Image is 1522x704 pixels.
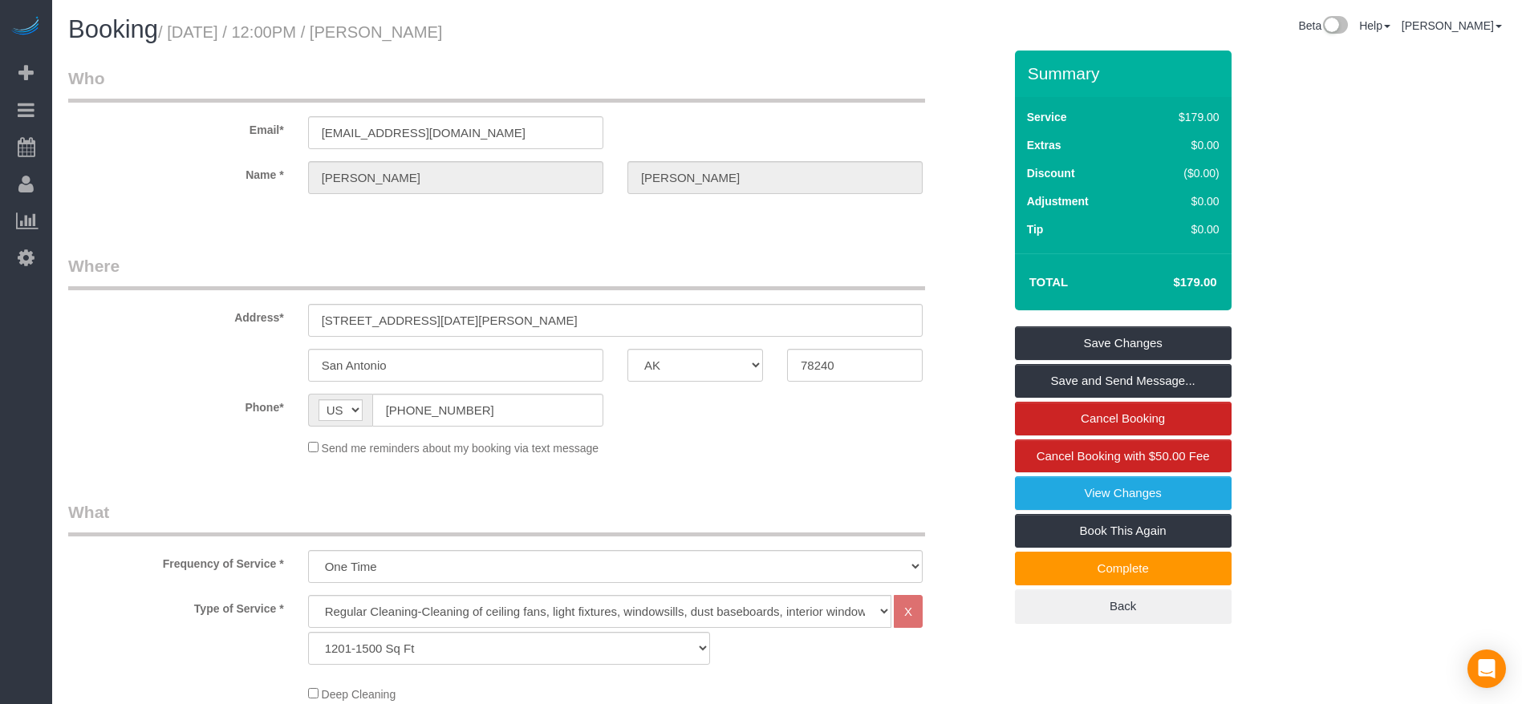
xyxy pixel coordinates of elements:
[56,161,296,183] label: Name *
[1037,449,1210,463] span: Cancel Booking with $50.00 Fee
[1027,137,1061,153] label: Extras
[1145,165,1220,181] div: ($0.00)
[1015,514,1232,548] a: Book This Again
[56,116,296,138] label: Email*
[1145,109,1220,125] div: $179.00
[1145,137,1220,153] div: $0.00
[372,394,603,427] input: Phone*
[1015,326,1232,360] a: Save Changes
[308,116,603,149] input: Email*
[627,161,923,194] input: Last Name*
[1015,402,1232,435] a: Cancel Booking
[68,15,158,43] span: Booking
[1359,19,1390,32] a: Help
[1015,589,1232,623] a: Back
[1145,193,1220,209] div: $0.00
[1027,109,1067,125] label: Service
[322,442,599,455] span: Send me reminders about my booking via text message
[56,550,296,572] label: Frequency of Service *
[787,349,923,382] input: Zip Code*
[322,688,396,701] span: Deep Cleaning
[56,394,296,415] label: Phone*
[56,595,296,617] label: Type of Service *
[68,500,925,536] legend: What
[1321,16,1348,37] img: New interface
[1125,276,1216,289] h4: $179.00
[1298,19,1348,32] a: Beta
[56,304,296,326] label: Address*
[1027,193,1089,209] label: Adjustment
[158,23,442,41] small: / [DATE] / 12:00PM / [PERSON_NAME]
[68,254,925,290] legend: Where
[308,161,603,194] input: First Name*
[1145,221,1220,237] div: $0.00
[1402,19,1502,32] a: [PERSON_NAME]
[1015,476,1232,510] a: View Changes
[1015,552,1232,585] a: Complete
[308,349,603,382] input: City*
[1027,221,1044,237] label: Tip
[1467,649,1506,688] div: Open Intercom Messenger
[68,67,925,103] legend: Who
[1015,364,1232,398] a: Save and Send Message...
[1015,439,1232,473] a: Cancel Booking with $50.00 Fee
[1029,275,1069,289] strong: Total
[1028,64,1224,83] h3: Summary
[1027,165,1075,181] label: Discount
[10,16,42,38] img: Automaid Logo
